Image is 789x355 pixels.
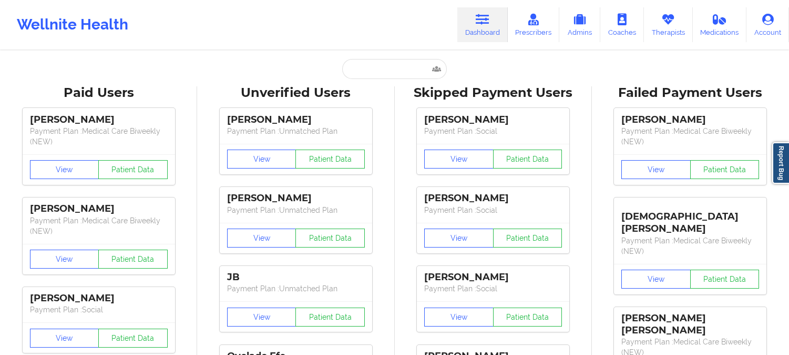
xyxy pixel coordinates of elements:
div: [PERSON_NAME] [227,192,365,204]
a: Medications [693,7,747,42]
button: Patient Data [493,229,562,248]
p: Payment Plan : Medical Care Biweekly (NEW) [621,235,759,257]
a: Account [746,7,789,42]
div: Paid Users [7,85,190,101]
div: Unverified Users [204,85,387,101]
button: Patient Data [690,160,760,179]
div: [PERSON_NAME] [30,292,168,304]
div: [PERSON_NAME] [621,114,759,126]
a: Coaches [600,7,644,42]
div: [PERSON_NAME] [424,114,562,126]
div: [DEMOGRAPHIC_DATA][PERSON_NAME] [621,203,759,235]
button: Patient Data [295,308,365,327]
button: Patient Data [98,250,168,269]
p: Payment Plan : Medical Care Biweekly (NEW) [621,126,759,147]
div: [PERSON_NAME] [424,192,562,204]
button: View [227,229,296,248]
button: View [30,329,99,348]
button: View [227,308,296,327]
div: [PERSON_NAME] [30,114,168,126]
p: Payment Plan : Social [424,205,562,215]
button: View [227,150,296,169]
div: JB [227,271,365,283]
p: Payment Plan : Social [424,126,562,136]
p: Payment Plan : Unmatched Plan [227,126,365,136]
button: View [30,160,99,179]
button: View [621,160,691,179]
p: Payment Plan : Medical Care Biweekly (NEW) [30,126,168,147]
button: View [424,308,494,327]
button: View [424,150,494,169]
button: View [424,229,494,248]
div: [PERSON_NAME] [PERSON_NAME] [621,312,759,337]
button: Patient Data [98,329,168,348]
div: Failed Payment Users [599,85,782,101]
button: Patient Data [493,308,562,327]
button: Patient Data [98,160,168,179]
button: Patient Data [690,270,760,289]
p: Payment Plan : Social [424,283,562,294]
p: Payment Plan : Unmatched Plan [227,205,365,215]
div: [PERSON_NAME] [30,203,168,215]
div: [PERSON_NAME] [227,114,365,126]
button: Patient Data [295,229,365,248]
p: Payment Plan : Social [30,304,168,315]
a: Report Bug [772,142,789,184]
a: Therapists [644,7,693,42]
a: Admins [559,7,600,42]
a: Prescribers [508,7,560,42]
p: Payment Plan : Unmatched Plan [227,283,365,294]
div: Skipped Payment Users [402,85,585,101]
button: Patient Data [493,150,562,169]
p: Payment Plan : Medical Care Biweekly (NEW) [30,215,168,236]
a: Dashboard [457,7,508,42]
div: [PERSON_NAME] [424,271,562,283]
button: Patient Data [295,150,365,169]
button: View [30,250,99,269]
button: View [621,270,691,289]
